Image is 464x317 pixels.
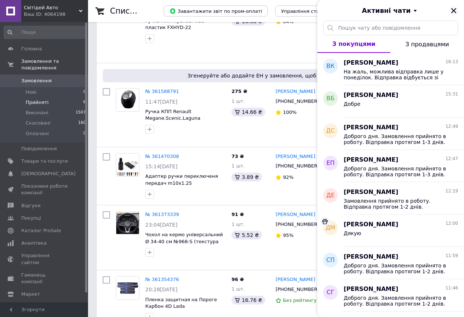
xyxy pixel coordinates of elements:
span: Доброго дня. Замовлення прийнято в роботу. Відправка протягом 1-3 днів. [344,166,448,177]
span: 12:00 [445,220,458,227]
span: Адаптер ручки переключеня передач m10x1.25 універсальний [145,173,218,192]
span: [DEMOGRAPHIC_DATA] [21,170,76,177]
span: Дякую [344,230,361,236]
button: ДМ[PERSON_NAME]12:00Дякую [317,215,464,247]
img: Фото товару [116,154,139,176]
span: Без рейтингу [283,298,317,303]
span: 73 ₴ [231,154,244,159]
button: ВБ[PERSON_NAME]15:31Добре [317,85,464,118]
a: Пленка защитная на Пороге Карбон 4D Lada [145,297,217,309]
span: ДС [326,127,335,135]
span: 1507 [76,109,86,116]
a: [PERSON_NAME] [275,153,315,160]
span: Прийняті [26,99,48,106]
span: 6 [83,99,86,106]
input: Пошук [4,26,87,39]
span: На жаль, можлива відправка лише у понеділок. Відправка відбується зі складу, в суботу і неділю ск... [344,69,448,80]
span: Оплачені [26,130,49,137]
span: 92% [283,174,293,180]
span: [PERSON_NAME] [344,220,398,229]
span: З продавцями [405,41,449,48]
div: [PHONE_NUMBER] [274,97,321,106]
button: З продавцями [390,35,464,53]
span: [PERSON_NAME] [344,91,398,100]
span: Маркет [21,291,40,298]
span: ВК [326,62,335,71]
span: Гаманець компанії [21,272,68,285]
span: [PERSON_NAME] [344,188,398,197]
span: Головна [21,46,42,52]
span: [PERSON_NAME] [344,285,398,293]
span: СП [326,256,335,264]
img: Фото товару [116,89,139,111]
span: [PERSON_NAME] [344,59,398,67]
a: № 361354376 [145,277,179,282]
span: Доброго дня. Замовлення прийнято в роботу. Відправка протягом 1-3 днів. [344,133,448,145]
span: Замовлення прийнято в роботу. Відправка протягом 1-2 днів. [344,198,448,210]
span: 1 шт. [231,286,245,292]
button: ДЕ[PERSON_NAME]12:19Замовлення прийнято в роботу. Відправка протягом 1-2 днів. [317,182,464,215]
span: Доброго дня. Замовлення прийнято в роботу. Відправка протягом 1-2 днів. [344,263,448,274]
a: № 361470308 [145,154,179,159]
span: Згенеруйте або додайте ЕН у замовлення, щоб отримати оплату [106,72,446,79]
span: Світідей Авто [24,4,79,11]
span: 23:04[DATE] [145,222,178,228]
span: 100% [283,109,296,115]
span: 0 [83,130,86,137]
span: ДМ [326,224,335,232]
span: Виконані [26,109,48,116]
span: ДЕ [326,191,335,200]
button: СГ[PERSON_NAME]11:46Доброго дня. Замовлення прийнято в роботу. Відправка протягом 1-2 днів. [317,279,464,311]
span: З покупцями [332,40,376,47]
img: Фото товару [116,212,139,234]
button: ВК[PERSON_NAME]16:13На жаль, можлива відправка лише у понеділок. Відправка відбується зі складу, ... [317,53,464,85]
button: З покупцями [317,35,390,53]
span: Замовлення [21,78,52,84]
a: Фото товару [116,211,139,235]
span: Управління статусами [281,8,337,14]
div: [PHONE_NUMBER] [274,285,321,294]
span: ЕП [326,159,335,167]
span: Каталог ProSale [21,227,61,234]
span: 91 ₴ [231,212,244,217]
input: Пошук чату або повідомлення [323,21,458,35]
span: 0 [83,89,86,96]
a: № 361373339 [145,212,179,217]
span: Активні чати [362,6,410,15]
button: ДС[PERSON_NAME]12:49Доброго дня. Замовлення прийнято в роботу. Відправка протягом 1-3 днів. [317,118,464,150]
span: 96 ₴ [231,277,244,282]
span: Завантажити звіт по пром-оплаті [169,8,262,14]
h1: Список замовлень [110,7,184,15]
span: ВБ [326,94,335,103]
div: [PHONE_NUMBER] [274,161,321,171]
span: Аналітика [21,240,47,246]
span: 160 [78,120,86,126]
span: Повідомлення [21,145,57,152]
span: 95% [283,233,293,238]
span: Нові [26,89,36,96]
span: 12:49 [445,123,458,130]
a: [PERSON_NAME] [275,211,315,218]
span: 12:19 [445,188,458,194]
span: 1 шт. [231,163,245,169]
a: Ручка КПП Renault Megane.Scenic.Laguna MK3.Duster (6 Speed) кожа, Чёрный шов 328650024R №3 [145,109,218,135]
span: Товари та послуги [21,158,68,165]
div: 5.52 ₴ [231,231,262,239]
div: 16.76 ₴ [231,296,265,305]
span: Доброго дня. Замовлення прийнято в роботу. Відправка протягом 1-2 днів. [344,295,448,307]
button: СП[PERSON_NAME]11:59Доброго дня. Замовлення прийнято в роботу. Відправка протягом 1-2 днів. [317,247,464,279]
span: 20:28[DATE] [145,287,178,292]
span: 11:59 [445,253,458,259]
span: Чохол на кермо універсальний Ø 34-40 см №968-S (текстура ШКІРА) силіконовий/чорний/ширина 80мм [145,232,223,258]
span: СГ [327,288,335,297]
button: Активні чати [338,6,443,15]
span: Показники роботи компанії [21,183,68,196]
a: Фото товару [116,276,139,300]
a: [PERSON_NAME] [275,276,315,283]
span: Скасовані [26,120,51,126]
span: Покупці [21,215,41,221]
span: [PERSON_NAME] [344,253,398,261]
